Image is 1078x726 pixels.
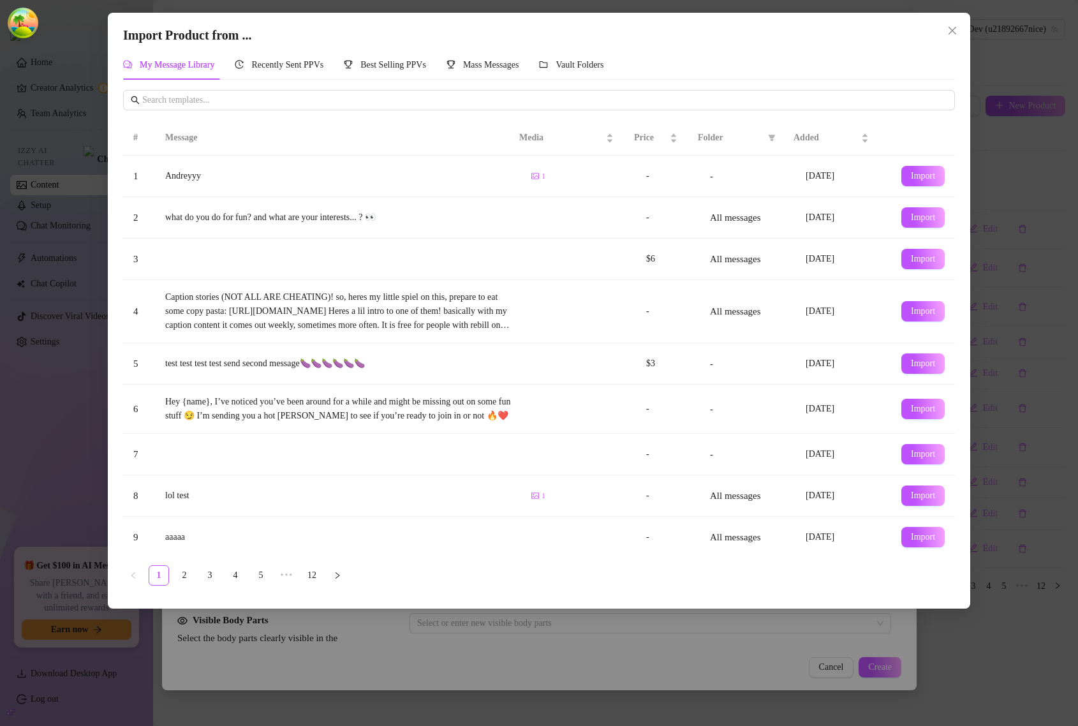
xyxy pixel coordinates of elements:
li: Previous Page [123,565,144,586]
button: right [327,565,348,586]
th: Added [783,121,879,156]
li: 3 [200,565,220,586]
span: close [947,26,957,36]
li: Next 5 Pages [276,565,297,586]
span: All messages [710,306,761,316]
td: - [636,475,700,517]
th: # [123,121,155,156]
div: aaaaa [165,530,511,544]
td: - [636,280,700,343]
td: [DATE] [795,197,891,239]
span: filter [765,128,778,147]
div: Andreyyy [165,169,511,183]
th: Message [155,121,509,156]
span: trophy [447,60,455,69]
li: 5 [251,565,271,586]
a: 1 [149,566,168,585]
button: Import [901,353,945,374]
span: Import [911,532,935,542]
div: Caption stories (NOT ALL ARE CHEATING)! so, heres my little spiel on this, prepare to eat some co... [165,290,511,332]
button: left [123,565,144,586]
td: [DATE] [795,385,891,434]
span: My Message Library [140,60,214,70]
div: lol test [165,489,511,503]
button: Import [901,444,945,464]
span: filter [768,134,776,142]
span: - [710,404,713,414]
button: Import [901,485,945,506]
span: - [710,449,713,459]
th: Media [509,121,624,156]
span: Import [911,212,935,223]
a: 3 [200,566,219,585]
span: 7 [133,449,138,459]
td: $3 [636,343,700,385]
li: 2 [174,565,195,586]
span: All messages [710,491,761,501]
a: 12 [302,566,321,585]
span: picture [531,492,539,500]
span: Import [911,171,935,181]
span: 1 [133,171,138,181]
td: - [636,156,700,197]
span: Import [911,491,935,501]
span: Import [911,254,935,264]
span: comment [123,60,132,69]
button: Import [901,527,945,547]
input: Search templates... [142,93,947,107]
td: [DATE] [795,280,891,343]
span: trophy [344,60,353,69]
a: 5 [251,566,270,585]
span: ••• [276,565,297,586]
a: 4 [226,566,245,585]
span: 8 [133,491,138,501]
span: Media [519,131,603,145]
span: history [235,60,244,69]
span: Import [911,404,935,414]
div: what do you do for fun? and what are your interests... ? 👀 [165,211,511,225]
button: Close [942,20,963,41]
button: Open Tanstack query devtools [10,10,36,36]
span: Mass Messages [463,60,519,70]
button: Import [901,166,945,186]
span: Best Selling PPVs [360,60,426,70]
td: [DATE] [795,239,891,280]
td: $6 [636,239,700,280]
span: 6 [133,404,138,414]
span: - [710,359,713,369]
span: 1 [542,170,545,182]
span: search [131,96,140,105]
span: Vault Folders [556,60,603,70]
td: [DATE] [795,475,891,517]
li: 12 [302,565,322,586]
li: 1 [149,565,169,586]
td: - [636,385,700,434]
td: [DATE] [795,156,891,197]
div: Hey {name}, I’ve noticed you’ve been around for a while and might be missing out on some fun stuf... [165,395,511,423]
span: folder [539,60,548,69]
li: Next Page [327,565,348,586]
button: Import [901,207,945,228]
span: Added [794,131,859,145]
span: 2 [133,212,138,223]
td: - [636,517,700,558]
li: 4 [225,565,246,586]
button: Import [901,301,945,322]
span: picture [531,172,539,180]
span: Import Product from ... [123,28,251,42]
span: Import [911,449,935,459]
span: Close [942,26,963,36]
span: left [129,572,137,579]
span: Recently Sent PPVs [251,60,323,70]
span: All messages [710,212,761,223]
button: Import [901,399,945,419]
th: Price [624,121,688,156]
td: [DATE] [795,517,891,558]
span: All messages [710,532,761,542]
span: 9 [133,532,138,542]
span: 4 [133,306,138,316]
div: test test test test send second message🍆🍆🍆🍆🍆🍆 [165,357,511,371]
span: 5 [133,359,138,369]
span: Price [634,131,667,145]
td: [DATE] [795,343,891,385]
